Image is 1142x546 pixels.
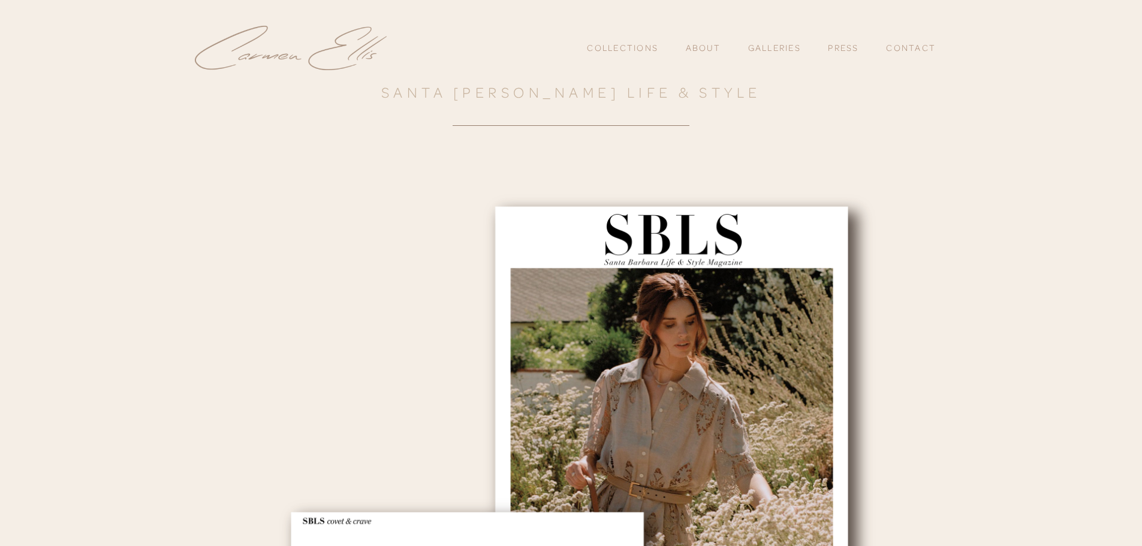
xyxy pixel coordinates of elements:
a: Collections [587,38,658,58]
a: Contact [886,38,936,58]
a: Press [828,38,858,58]
a: About [686,42,721,53]
h1: Santa [PERSON_NAME] Life & Style [195,81,947,104]
img: Carmen Ellis Studio [195,26,387,71]
a: Galleries [748,42,801,53]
